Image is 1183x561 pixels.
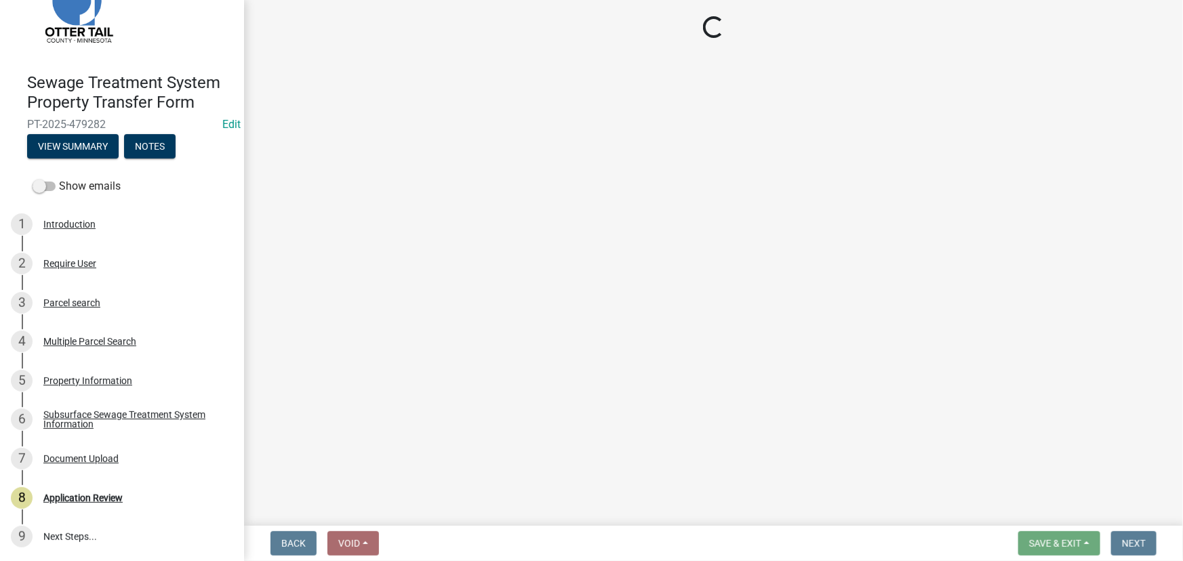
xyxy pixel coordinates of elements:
span: Save & Exit [1029,538,1081,549]
button: Save & Exit [1018,531,1100,556]
button: Back [270,531,317,556]
button: Next [1111,531,1157,556]
div: 5 [11,370,33,392]
div: Require User [43,259,96,268]
div: Application Review [43,493,123,503]
div: Multiple Parcel Search [43,337,136,346]
div: 9 [11,526,33,547]
span: Void [338,538,360,549]
div: 4 [11,331,33,352]
wm-modal-confirm: Notes [124,142,176,152]
a: Edit [222,118,241,131]
button: Notes [124,134,176,159]
span: Next [1122,538,1146,549]
div: Property Information [43,376,132,386]
div: Parcel search [43,298,100,308]
div: 1 [11,213,33,235]
div: 2 [11,253,33,274]
div: 7 [11,448,33,470]
span: PT-2025-479282 [27,118,217,131]
wm-modal-confirm: Edit Application Number [222,118,241,131]
button: Void [327,531,379,556]
button: View Summary [27,134,119,159]
wm-modal-confirm: Summary [27,142,119,152]
div: Subsurface Sewage Treatment System Information [43,410,222,429]
span: Back [281,538,306,549]
div: Introduction [43,220,96,229]
div: 6 [11,409,33,430]
div: 3 [11,292,33,314]
div: 8 [11,487,33,509]
h4: Sewage Treatment System Property Transfer Form [27,73,233,112]
label: Show emails [33,178,121,194]
div: Document Upload [43,454,119,463]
